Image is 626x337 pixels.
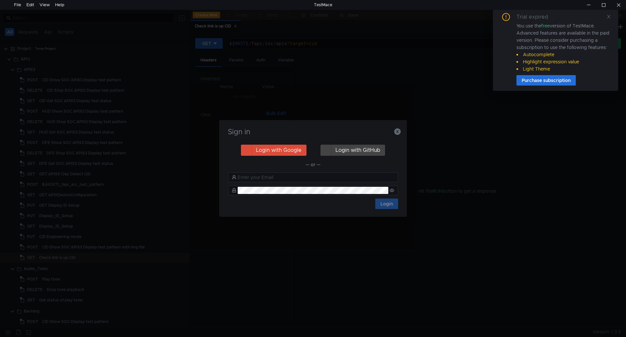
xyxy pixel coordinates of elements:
div: — or — [228,161,398,168]
li: Light Theme [516,65,610,72]
div: You use the version of TestMace. Advanced features are available in the paid version. Please cons... [516,22,610,72]
span: free [541,23,550,29]
li: Autocomplete [516,51,610,58]
button: Purchase subscription [516,75,576,86]
button: Login with GitHub [320,145,385,156]
li: Highlight expression value [516,58,610,65]
button: Login with Google [241,145,306,156]
input: Enter your Email [238,174,394,181]
div: Trial expired [516,13,556,21]
h3: Sign in [227,128,399,136]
